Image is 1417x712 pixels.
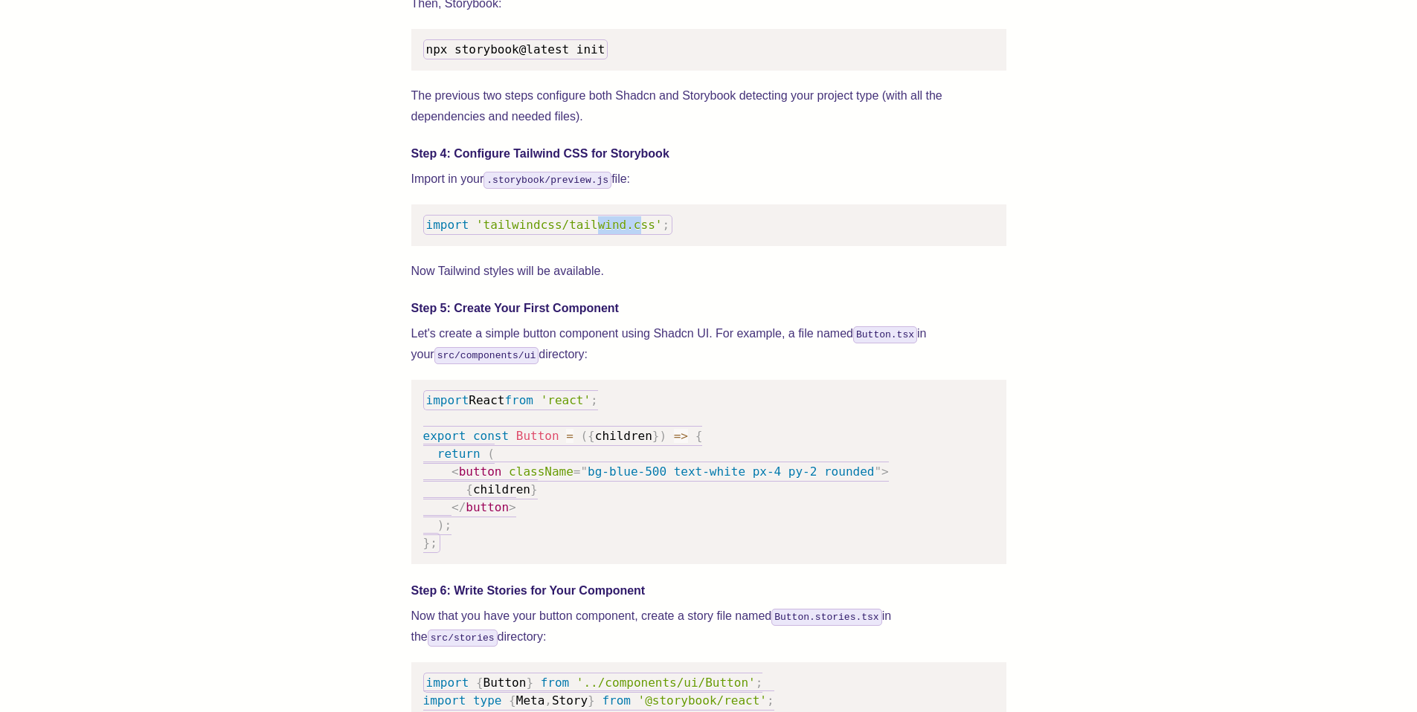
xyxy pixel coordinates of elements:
span: import [426,676,469,690]
span: { [476,676,483,690]
p: Let's create a simple button component using Shadcn UI. For example, a file named in your directory: [411,323,1006,365]
span: " [580,465,588,479]
span: export [423,429,466,443]
span: } [652,429,660,443]
span: import [423,693,466,708]
h4: Step 5: Create Your First Component [411,300,1006,317]
span: Button [483,676,527,690]
span: ; [767,693,774,708]
span: const [473,429,509,443]
p: Now Tailwind styles will be available. [411,261,1006,282]
span: children [595,429,652,443]
span: { [695,429,703,443]
span: ( [487,447,495,461]
span: from [541,676,570,690]
span: Meta [516,693,545,708]
span: 'react' [541,393,591,407]
span: = [566,429,573,443]
span: , [544,693,552,708]
span: '../components/ui/Button' [576,676,756,690]
code: .storybook/preview.js [483,172,611,189]
span: } [526,676,533,690]
span: = [573,465,581,479]
code: src/stories [428,630,498,647]
p: Now that you have your button component, create a story file named in the directory: [411,606,1006,647]
span: < [452,465,459,479]
span: { [509,693,516,708]
span: '@storybook/react' [638,693,767,708]
span: import [426,393,469,407]
span: npx storybook@latest init [426,42,605,56]
span: ) [437,518,445,532]
span: import [426,218,469,232]
span: ; [444,518,452,532]
span: => [674,429,688,443]
span: ) [659,429,666,443]
span: ; [430,536,437,550]
span: from [504,393,533,407]
span: ; [662,218,669,232]
span: > [881,465,889,479]
span: > [509,500,516,514]
span: 'tailwindcss/tailwind.css' [476,218,662,232]
span: } [530,482,538,496]
h4: Step 6: Write Stories for Your Component [411,582,1006,600]
span: className [509,465,573,479]
h4: Step 4: Configure Tailwind CSS for Storybook [411,145,1006,163]
span: </ [452,500,466,514]
span: } [423,536,431,550]
span: ( [580,429,588,443]
p: Import in your file: [411,169,1006,190]
span: ; [591,393,598,407]
span: Story [552,693,588,708]
span: { [466,482,473,496]
span: type [473,693,502,708]
span: React [469,393,504,407]
span: Button [516,429,559,443]
code: Button.tsx [853,326,917,343]
span: { [588,429,595,443]
code: src/components/ui [434,347,539,364]
span: button [466,500,509,514]
p: The previous two steps configure both Shadcn and Storybook detecting your project type (with all ... [411,85,1006,127]
span: ; [756,676,763,690]
code: Button.stories.tsx [771,609,881,626]
span: button [459,465,502,479]
span: bg-blue-500 text-white px-4 py-2 rounded [588,465,874,479]
span: from [602,693,631,708]
span: } [588,693,595,708]
span: children [473,482,530,496]
span: " [874,465,881,479]
span: return [437,447,481,461]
